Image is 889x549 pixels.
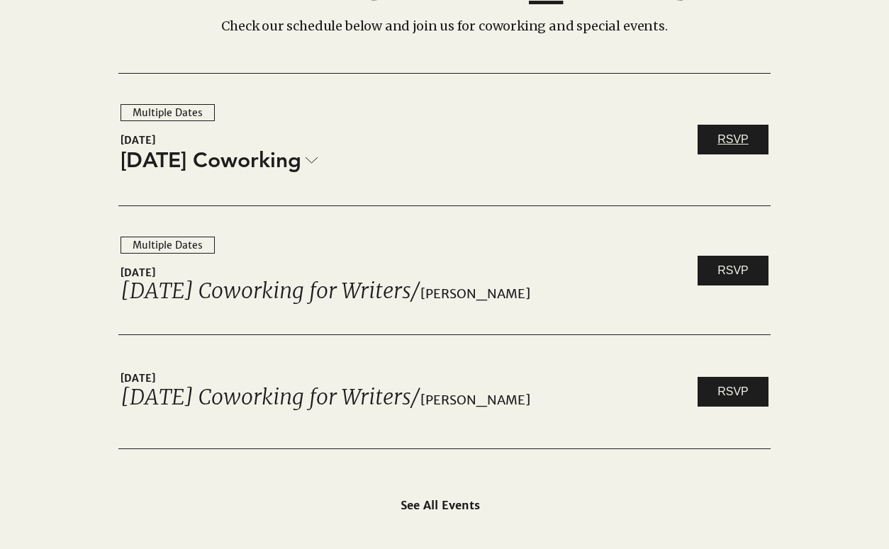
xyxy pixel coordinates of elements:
[121,145,301,175] span: [DATE] Coworking
[121,384,411,410] a: [DATE] Coworking for Writers
[121,266,685,281] span: [DATE]
[121,145,318,175] a: [DATE] Coworking
[717,132,749,147] span: RSVP
[420,392,685,408] span: [PERSON_NAME]
[411,278,420,304] span: /
[401,498,480,512] span: See All Events
[420,286,685,302] span: [PERSON_NAME]
[717,384,749,400] span: RSVP
[121,371,685,386] span: [DATE]
[133,107,203,119] div: Multiple Dates
[121,133,685,148] span: [DATE]
[401,490,554,520] a: See All Events
[133,239,203,251] div: Multiple Dates
[143,18,746,34] p: Check our schedule below and join us for coworking and special events.
[698,256,768,285] a: RSVP
[698,125,768,154] a: RSVP
[698,377,768,407] a: RSVP
[717,263,749,278] span: RSVP
[411,384,420,410] span: /
[121,278,411,304] a: [DATE] Coworking for Writers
